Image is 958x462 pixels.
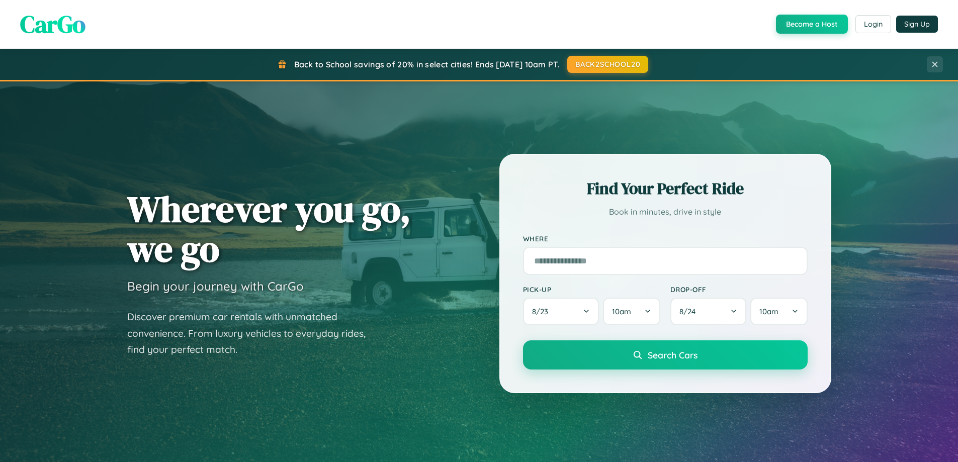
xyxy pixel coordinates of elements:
label: Where [523,234,808,243]
button: 8/24 [670,298,747,325]
span: Search Cars [648,349,698,360]
button: 8/23 [523,298,599,325]
button: Sign Up [896,16,938,33]
button: 10am [750,298,807,325]
p: Discover premium car rentals with unmatched convenience. From luxury vehicles to everyday rides, ... [127,309,379,358]
span: 8 / 24 [679,307,701,316]
button: Search Cars [523,340,808,369]
h3: Begin your journey with CarGo [127,279,304,294]
button: Become a Host [776,15,848,34]
label: Pick-up [523,285,660,294]
p: Book in minutes, drive in style [523,205,808,219]
button: 10am [603,298,660,325]
button: BACK2SCHOOL20 [567,56,648,73]
span: 10am [759,307,778,316]
span: Back to School savings of 20% in select cities! Ends [DATE] 10am PT. [294,59,560,69]
span: CarGo [20,8,85,41]
h2: Find Your Perfect Ride [523,177,808,200]
label: Drop-off [670,285,808,294]
button: Login [855,15,891,33]
span: 10am [612,307,631,316]
span: 8 / 23 [532,307,553,316]
h1: Wherever you go, we go [127,189,411,268]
